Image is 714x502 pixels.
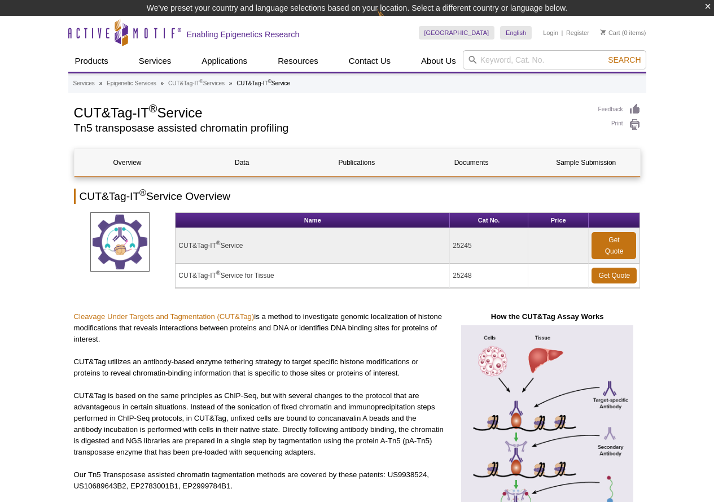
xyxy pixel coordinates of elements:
[176,264,450,288] td: CUT&Tag-IT Service for Tissue
[189,149,295,176] a: Data
[139,188,146,198] sup: ®
[463,50,646,69] input: Keyword, Cat. No.
[601,29,620,37] a: Cart
[99,80,103,86] li: »
[608,55,641,64] span: Search
[500,26,532,40] a: English
[419,26,495,40] a: [GEOGRAPHIC_DATA]
[598,103,641,116] a: Feedback
[533,149,639,176] a: Sample Submission
[73,78,95,89] a: Services
[605,55,644,65] button: Search
[377,8,407,35] img: Change Here
[168,78,225,89] a: CUT&Tag-IT®Services
[528,213,589,228] th: Price
[543,29,558,37] a: Login
[161,80,164,86] li: »
[601,26,646,40] li: (0 items)
[216,270,220,276] sup: ®
[149,102,157,115] sup: ®
[601,29,606,35] img: Your Cart
[200,78,203,84] sup: ®
[74,189,641,204] h2: CUT&Tag-IT Service Overview
[187,29,300,40] h2: Enabling Epigenetics Research
[271,50,325,72] a: Resources
[418,149,524,176] a: Documents
[268,78,271,84] sup: ®
[74,311,446,345] p: is a method to investigate genomic localization of histone modifications that reveals interaction...
[229,80,233,86] li: »
[491,312,604,321] strong: How the CUT&Tag Assay Works
[304,149,410,176] a: Publications
[74,356,446,379] p: CUT&Tag utilizes an antibody-based enzyme tethering strategy to target specific histone modificat...
[74,123,587,133] h2: Tn5 transposase assisted chromatin profiling
[216,240,220,246] sup: ®
[75,149,181,176] a: Overview
[176,213,450,228] th: Name
[592,268,637,283] a: Get Quote
[68,50,115,72] a: Products
[74,103,587,120] h1: CUT&Tag-IT Service
[562,26,563,40] li: |
[176,228,450,264] td: CUT&Tag-IT Service
[132,50,178,72] a: Services
[74,390,446,458] p: CUT&Tag is based on the same principles as ChIP-Seq, but with several changes to the protocol tha...
[195,50,254,72] a: Applications
[342,50,397,72] a: Contact Us
[107,78,156,89] a: Epigenetic Services
[450,213,528,228] th: Cat No.
[598,119,641,131] a: Print
[450,264,528,288] td: 25248
[74,469,446,492] p: Our Tn5 Transposase assisted chromatin tagmentation methods are covered by these patents: US99385...
[566,29,589,37] a: Register
[414,50,463,72] a: About Us
[74,312,255,321] a: Cleavage Under Targets and Tagmentation (CUT&Tag)
[450,228,528,264] td: 25245
[592,232,636,259] a: Get Quote
[90,212,150,272] img: CUT&Tag Service
[236,80,290,86] li: CUT&Tag-IT Service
